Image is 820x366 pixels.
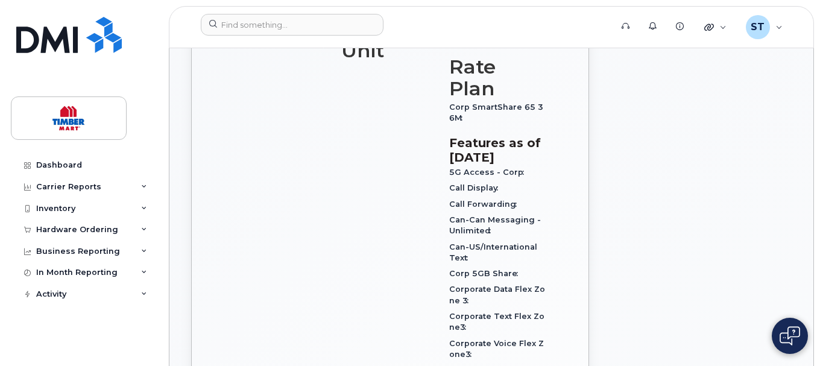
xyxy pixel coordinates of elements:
h3: Features as of [DATE] [449,136,545,165]
span: Call Forwarding [449,200,523,209]
span: ST [751,20,765,34]
span: Corporate Data Flex Zone 3 [449,285,545,304]
span: Corp SmartShare 65 36M [449,103,543,122]
span: Call Display [449,183,504,192]
span: 5G Access - Corp [449,168,530,177]
span: Can-US/International Text [449,242,537,262]
span: Corporate Voice Flex Zone3 [449,339,544,359]
span: Can-Can Messaging - Unlimited [449,215,541,235]
span: Corp 5GB Share [449,269,524,278]
div: Quicklinks [696,15,735,39]
img: Open chat [780,326,800,345]
span: Corporate Text Flex Zone3 [449,312,544,332]
h3: Business Unit [341,18,435,62]
div: Summerland Timber Mart [737,15,791,39]
input: Find something... [201,14,383,36]
h3: Rate Plan [449,56,545,99]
